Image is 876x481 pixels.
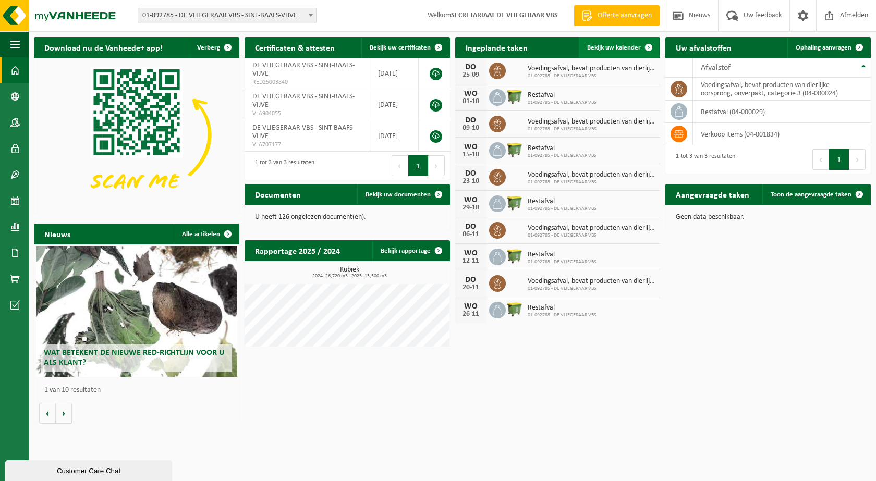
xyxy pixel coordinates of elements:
[528,126,655,132] span: 01-092785 - DE VLIEGERAAR VBS
[460,311,481,318] div: 26-11
[250,274,450,279] span: 2024: 26,720 m3 - 2025: 13,500 m3
[771,191,851,198] span: Toon de aangevraagde taken
[460,204,481,212] div: 29-10
[252,61,355,78] span: DE VLIEGERAAR VBS - SINT-BAAFS-VIJVE
[366,191,431,198] span: Bekijk uw documenten
[245,37,345,57] h2: Certificaten & attesten
[39,403,56,424] button: Vorige
[138,8,316,23] span: 01-092785 - DE VLIEGERAAR VBS - SINT-BAAFS-VIJVE
[587,44,641,51] span: Bekijk uw kalender
[252,124,355,140] span: DE VLIEGERAAR VBS - SINT-BAAFS-VIJVE
[829,149,849,170] button: 1
[250,154,314,177] div: 1 tot 3 van 3 resultaten
[252,78,362,87] span: RED25003840
[174,224,238,244] a: Alle artikelen
[34,224,81,244] h2: Nieuws
[252,109,362,118] span: VLA904055
[528,73,655,79] span: 01-092785 - DE VLIEGERAAR VBS
[796,44,851,51] span: Ophaling aanvragen
[506,300,524,318] img: WB-1100-HPE-GN-51
[44,349,224,367] span: Wat betekent de nieuwe RED-richtlijn voor u als klant?
[528,206,597,212] span: 01-092785 - DE VLIEGERAAR VBS
[460,196,481,204] div: WO
[506,88,524,105] img: WB-1100-HPE-GN-51
[574,5,660,26] a: Offerte aanvragen
[255,214,440,221] p: U heeft 126 ongelezen document(en).
[506,194,524,212] img: WB-1100-HPE-GN-51
[370,44,431,51] span: Bekijk uw certificaten
[245,184,311,204] h2: Documenten
[408,155,429,176] button: 1
[528,286,655,292] span: 01-092785 - DE VLIEGERAAR VBS
[44,387,234,394] p: 1 van 10 resultaten
[849,149,866,170] button: Next
[370,89,419,120] td: [DATE]
[579,37,659,58] a: Bekijk uw kalender
[5,458,174,481] iframe: chat widget
[701,64,731,72] span: Afvalstof
[252,141,362,149] span: VLA707177
[506,247,524,265] img: WB-1100-HPE-GN-51
[595,10,654,21] span: Offerte aanvragen
[460,249,481,257] div: WO
[460,63,481,71] div: DO
[357,184,449,205] a: Bekijk uw documenten
[460,302,481,311] div: WO
[460,151,481,158] div: 15-10
[429,155,445,176] button: Next
[451,11,558,19] strong: SECRETARIAAT DE VLIEGERAAR VBS
[676,214,860,221] p: Geen data beschikbaar.
[245,240,350,261] h2: Rapportage 2025 / 2024
[528,232,655,239] span: 01-092785 - DE VLIEGERAAR VBS
[528,118,655,126] span: Voedingsafval, bevat producten van dierlijke oorsprong, onverpakt, categorie 3
[56,403,72,424] button: Volgende
[197,44,220,51] span: Verberg
[671,148,735,171] div: 1 tot 3 van 3 resultaten
[528,224,655,232] span: Voedingsafval, bevat producten van dierlijke oorsprong, onverpakt, categorie 3
[812,149,829,170] button: Previous
[460,284,481,291] div: 20-11
[528,171,655,179] span: Voedingsafval, bevat producten van dierlijke oorsprong, onverpakt, categorie 3
[460,223,481,231] div: DO
[34,58,239,212] img: Download de VHEPlus App
[787,37,870,58] a: Ophaling aanvragen
[460,71,481,79] div: 25-09
[528,312,597,318] span: 01-092785 - DE VLIEGERAAR VBS
[693,78,871,101] td: voedingsafval, bevat producten van dierlijke oorsprong, onverpakt, categorie 3 (04-000024)
[460,231,481,238] div: 06-11
[392,155,408,176] button: Previous
[36,246,237,377] a: Wat betekent de nieuwe RED-richtlijn voor u als klant?
[189,37,238,58] button: Verberg
[455,37,538,57] h2: Ingeplande taken
[528,251,597,259] span: Restafval
[34,37,173,57] h2: Download nu de Vanheede+ app!
[665,184,760,204] h2: Aangevraagde taken
[528,91,597,100] span: Restafval
[528,100,597,106] span: 01-092785 - DE VLIEGERAAR VBS
[528,144,597,153] span: Restafval
[252,93,355,109] span: DE VLIEGERAAR VBS - SINT-BAAFS-VIJVE
[372,240,449,261] a: Bekijk rapportage
[370,58,419,89] td: [DATE]
[528,179,655,186] span: 01-092785 - DE VLIEGERAAR VBS
[528,259,597,265] span: 01-092785 - DE VLIEGERAAR VBS
[693,101,871,123] td: restafval (04-000029)
[460,276,481,284] div: DO
[460,116,481,125] div: DO
[460,143,481,151] div: WO
[370,120,419,152] td: [DATE]
[528,304,597,312] span: Restafval
[250,266,450,279] h3: Kubiek
[460,169,481,178] div: DO
[460,257,481,265] div: 12-11
[528,153,597,159] span: 01-092785 - DE VLIEGERAAR VBS
[528,277,655,286] span: Voedingsafval, bevat producten van dierlijke oorsprong, onverpakt, categorie 3
[460,178,481,185] div: 23-10
[528,65,655,73] span: Voedingsafval, bevat producten van dierlijke oorsprong, onverpakt, categorie 3
[460,125,481,132] div: 09-10
[460,90,481,98] div: WO
[361,37,449,58] a: Bekijk uw certificaten
[665,37,742,57] h2: Uw afvalstoffen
